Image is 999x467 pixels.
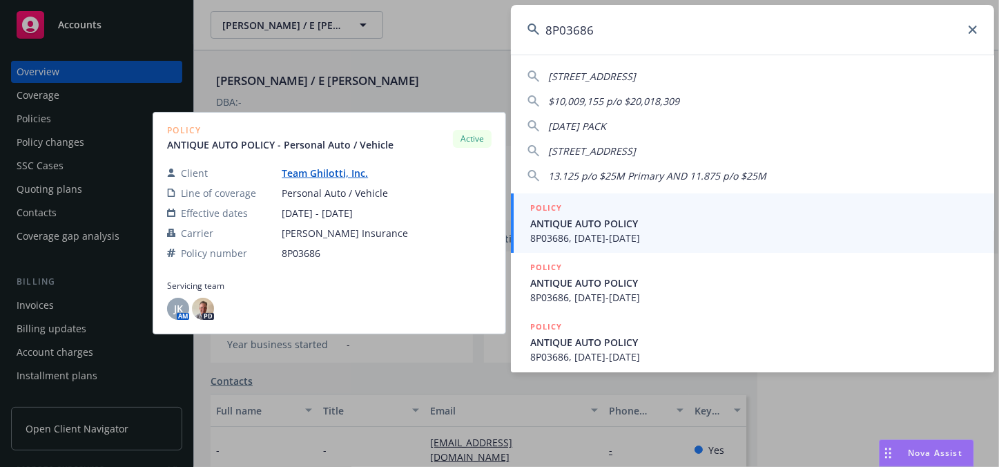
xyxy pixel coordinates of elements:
a: POLICYANTIQUE AUTO POLICY8P03686, [DATE]-[DATE] [511,193,994,253]
span: ANTIQUE AUTO POLICY [530,276,978,290]
span: $10,009,155 p/o $20,018,309 [548,95,679,108]
span: ANTIQUE AUTO POLICY [530,335,978,350]
span: 8P03686, [DATE]-[DATE] [530,231,978,245]
span: [STREET_ADDRESS] [548,144,636,158]
span: 8P03686, [DATE]-[DATE] [530,290,978,305]
h5: POLICY [530,320,562,334]
a: POLICYANTIQUE AUTO POLICY8P03686, [DATE]-[DATE] [511,253,994,312]
div: Drag to move [880,440,897,466]
input: Search... [511,5,994,55]
span: [STREET_ADDRESS] [548,70,636,83]
h5: POLICY [530,201,562,215]
span: ANTIQUE AUTO POLICY [530,216,978,231]
span: Nova Assist [908,447,962,459]
h5: POLICY [530,260,562,274]
span: 8P03686, [DATE]-[DATE] [530,350,978,364]
a: POLICYANTIQUE AUTO POLICY8P03686, [DATE]-[DATE] [511,312,994,372]
span: 13.125 p/o $25M Primary AND 11.875 p/o $25M [548,169,766,182]
span: [DATE] PACK [548,120,606,133]
button: Nova Assist [879,439,974,467]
